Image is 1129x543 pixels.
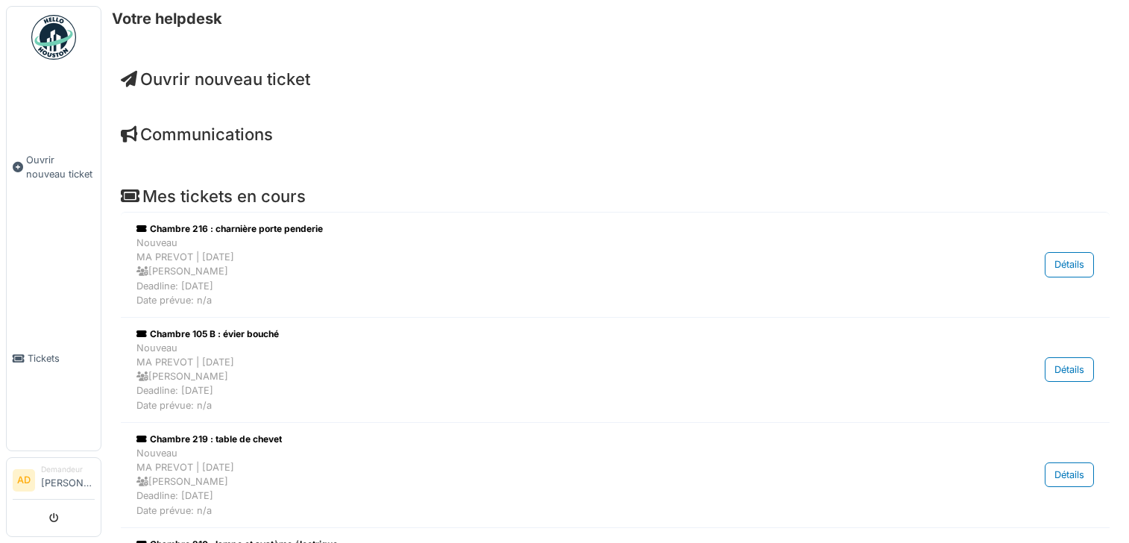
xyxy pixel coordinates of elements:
span: Tickets [28,351,95,365]
h4: Communications [121,125,1110,144]
li: [PERSON_NAME] [41,464,95,496]
span: Ouvrir nouveau ticket [26,153,95,181]
div: Nouveau MA PREVOT | [DATE] [PERSON_NAME] Deadline: [DATE] Date prévue: n/a [136,446,941,518]
div: Chambre 216 : charnière porte penderie [136,222,941,236]
div: Détails [1045,462,1094,487]
div: Chambre 219 : table de chevet [136,433,941,446]
img: Badge_color-CXgf-gQk.svg [31,15,76,60]
a: Ouvrir nouveau ticket [121,69,310,89]
div: Demandeur [41,464,95,475]
a: Chambre 105 B : évier bouché NouveauMA PREVOT | [DATE] [PERSON_NAME]Deadline: [DATE]Date prévue: ... [133,324,1098,416]
div: Détails [1045,252,1094,277]
h6: Votre helpdesk [112,10,222,28]
a: Chambre 216 : charnière porte penderie NouveauMA PREVOT | [DATE] [PERSON_NAME]Deadline: [DATE]Dat... [133,219,1098,311]
a: Tickets [7,266,101,451]
div: Chambre 105 B : évier bouché [136,327,941,341]
a: AD Demandeur[PERSON_NAME] [13,464,95,500]
a: Chambre 219 : table de chevet NouveauMA PREVOT | [DATE] [PERSON_NAME]Deadline: [DATE]Date prévue:... [133,429,1098,521]
div: Nouveau MA PREVOT | [DATE] [PERSON_NAME] Deadline: [DATE] Date prévue: n/a [136,341,941,412]
li: AD [13,469,35,492]
div: Nouveau MA PREVOT | [DATE] [PERSON_NAME] Deadline: [DATE] Date prévue: n/a [136,236,941,307]
div: Détails [1045,357,1094,382]
h4: Mes tickets en cours [121,186,1110,206]
a: Ouvrir nouveau ticket [7,68,101,266]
